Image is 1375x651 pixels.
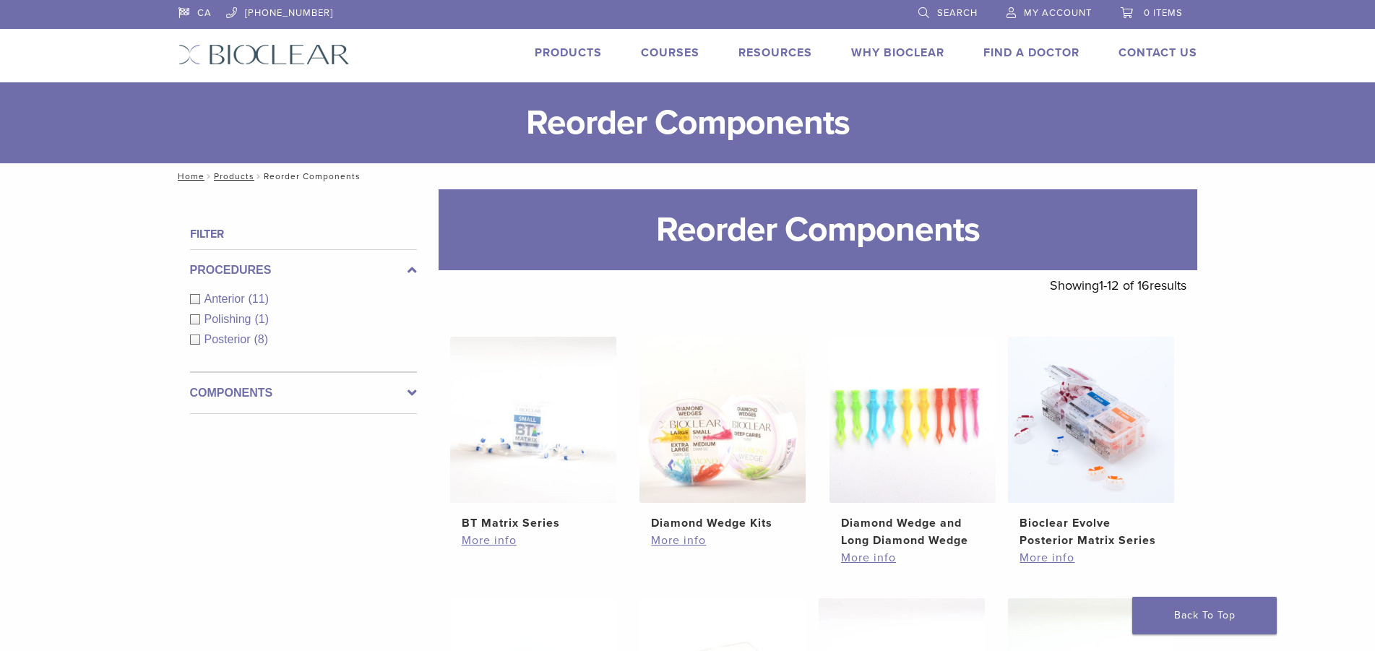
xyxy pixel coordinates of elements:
span: Polishing [204,313,255,325]
a: Find A Doctor [983,46,1079,60]
span: / [254,173,264,180]
h1: Reorder Components [439,189,1197,270]
a: Diamond Wedge KitsDiamond Wedge Kits [639,337,807,532]
span: (11) [249,293,269,305]
a: BT Matrix SeriesBT Matrix Series [449,337,618,532]
label: Components [190,384,417,402]
span: Search [937,7,978,19]
a: More info [1020,549,1163,566]
a: More info [651,532,794,549]
img: BT Matrix Series [450,337,616,503]
span: My Account [1024,7,1092,19]
a: Why Bioclear [851,46,944,60]
a: Courses [641,46,699,60]
span: / [204,173,214,180]
a: More info [462,532,605,549]
a: Bioclear Evolve Posterior Matrix SeriesBioclear Evolve Posterior Matrix Series [1007,337,1176,549]
a: Back To Top [1132,597,1277,634]
h2: BT Matrix Series [462,514,605,532]
h2: Diamond Wedge Kits [651,514,794,532]
img: Bioclear [178,44,350,65]
a: Diamond Wedge and Long Diamond WedgeDiamond Wedge and Long Diamond Wedge [829,337,997,549]
img: Diamond Wedge Kits [639,337,806,503]
h2: Diamond Wedge and Long Diamond Wedge [841,514,984,549]
h4: Filter [190,225,417,243]
img: Diamond Wedge and Long Diamond Wedge [829,337,996,503]
a: Products [214,171,254,181]
h2: Bioclear Evolve Posterior Matrix Series [1020,514,1163,549]
span: (8) [254,333,269,345]
nav: Reorder Components [168,163,1208,189]
a: Resources [738,46,812,60]
a: Contact Us [1118,46,1197,60]
a: Products [535,46,602,60]
span: 0 items [1144,7,1183,19]
span: (1) [254,313,269,325]
p: Showing results [1050,270,1186,301]
span: Posterior [204,333,254,345]
img: Bioclear Evolve Posterior Matrix Series [1008,337,1174,503]
a: More info [841,549,984,566]
a: Home [173,171,204,181]
label: Procedures [190,262,417,279]
span: Anterior [204,293,249,305]
span: 1-12 of 16 [1099,277,1150,293]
